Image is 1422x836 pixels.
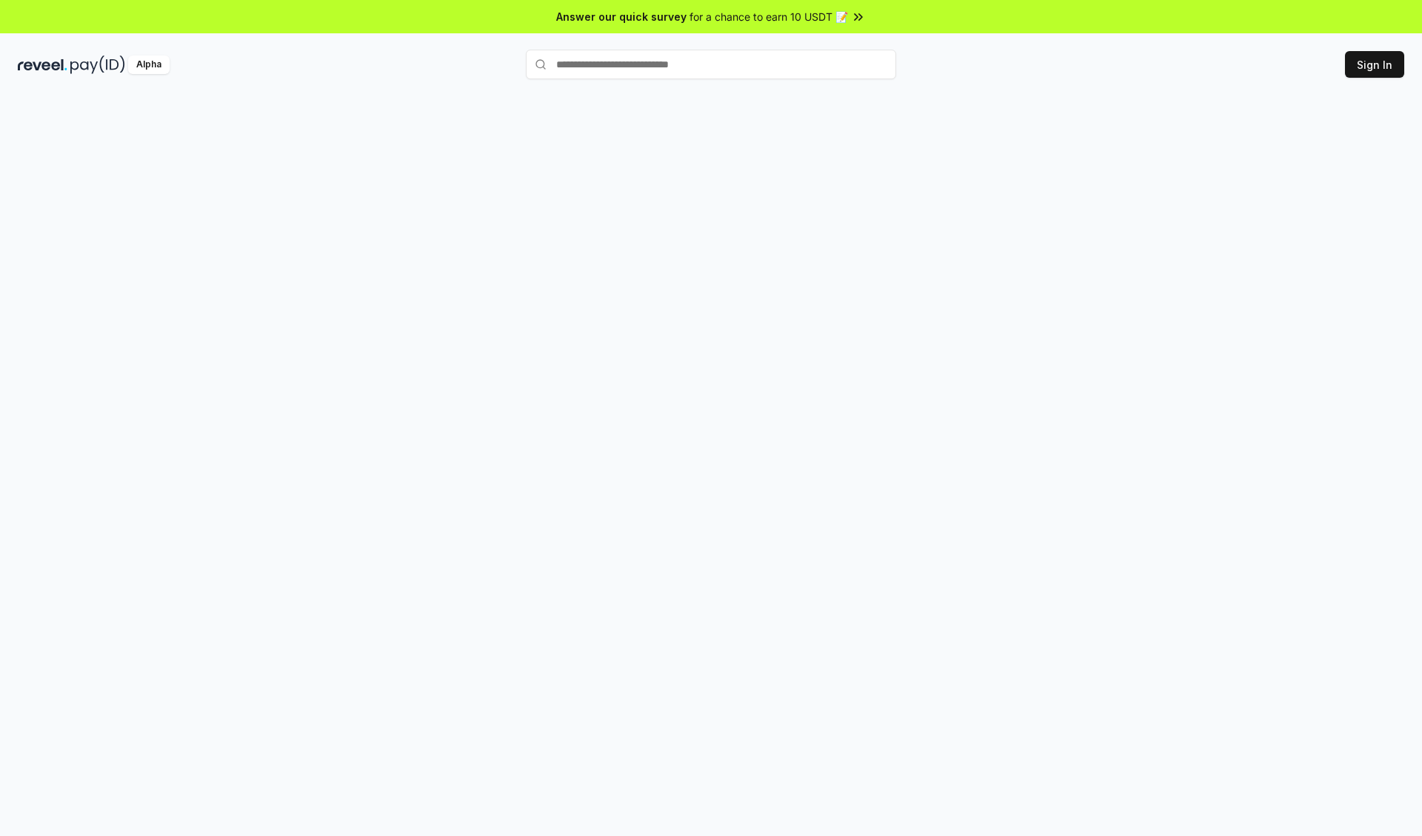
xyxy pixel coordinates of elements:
button: Sign In [1345,51,1404,78]
span: for a chance to earn 10 USDT 📝 [690,9,848,24]
img: pay_id [70,56,125,74]
div: Alpha [128,56,170,74]
span: Answer our quick survey [556,9,687,24]
img: reveel_dark [18,56,67,74]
